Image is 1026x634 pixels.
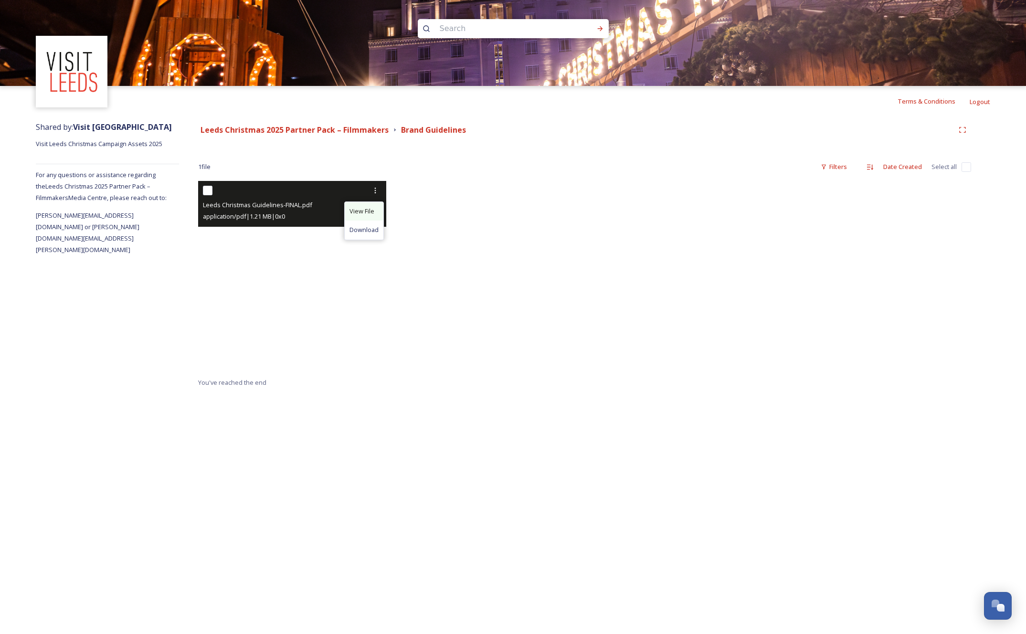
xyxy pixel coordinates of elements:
[36,170,167,202] span: For any questions or assistance regarding the Leeds Christmas 2025 Partner Pack – Filmmakers Medi...
[984,592,1012,620] button: Open Chat
[37,37,106,106] img: download%20(3).png
[816,158,852,176] div: Filters
[201,125,389,135] strong: Leeds Christmas 2025 Partner Pack – Filmmakers
[878,158,927,176] div: Date Created
[198,378,266,387] span: You've reached the end
[198,162,211,171] span: 1 file
[36,139,162,148] span: Visit Leeds Christmas Campaign Assets 2025
[73,122,172,132] strong: Visit [GEOGRAPHIC_DATA]
[203,212,285,221] span: application/pdf | 1.21 MB | 0 x 0
[970,97,990,106] span: Logout
[349,207,374,216] span: View File
[36,122,172,132] span: Shared by:
[898,95,970,107] a: Terms & Conditions
[36,211,139,254] span: [PERSON_NAME][EMAIL_ADDRESS][DOMAIN_NAME] or [PERSON_NAME][DOMAIN_NAME][EMAIL_ADDRESS][PERSON_NAM...
[931,162,957,171] span: Select all
[435,18,566,39] input: Search
[401,125,466,135] strong: Brand Guidelines
[898,97,955,106] span: Terms & Conditions
[349,225,379,234] span: Download
[198,181,386,372] iframe: To enrich screen reader interactions, please activate Accessibility in Grammarly extension settings
[203,201,312,209] span: Leeds Christmas Guidelines-FINAL.pdf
